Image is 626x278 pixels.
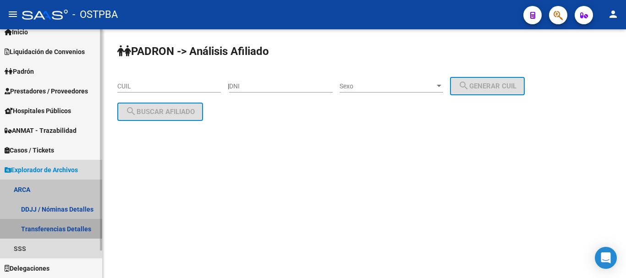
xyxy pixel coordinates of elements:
[117,103,203,121] button: Buscar afiliado
[5,27,28,37] span: Inicio
[72,5,118,25] span: - OSTPBA
[5,263,49,273] span: Delegaciones
[228,82,532,90] div: |
[5,47,85,57] span: Liquidación de Convenios
[7,9,18,20] mat-icon: menu
[340,82,435,90] span: Sexo
[5,125,77,136] span: ANMAT - Trazabilidad
[5,106,71,116] span: Hospitales Públicos
[5,165,78,175] span: Explorador de Archivos
[450,77,525,95] button: Generar CUIL
[5,66,34,76] span: Padrón
[608,9,619,20] mat-icon: person
[126,106,137,117] mat-icon: search
[458,82,516,90] span: Generar CUIL
[458,80,469,91] mat-icon: search
[595,247,617,269] div: Open Intercom Messenger
[126,108,195,116] span: Buscar afiliado
[117,45,269,58] strong: PADRON -> Análisis Afiliado
[5,145,54,155] span: Casos / Tickets
[5,86,88,96] span: Prestadores / Proveedores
